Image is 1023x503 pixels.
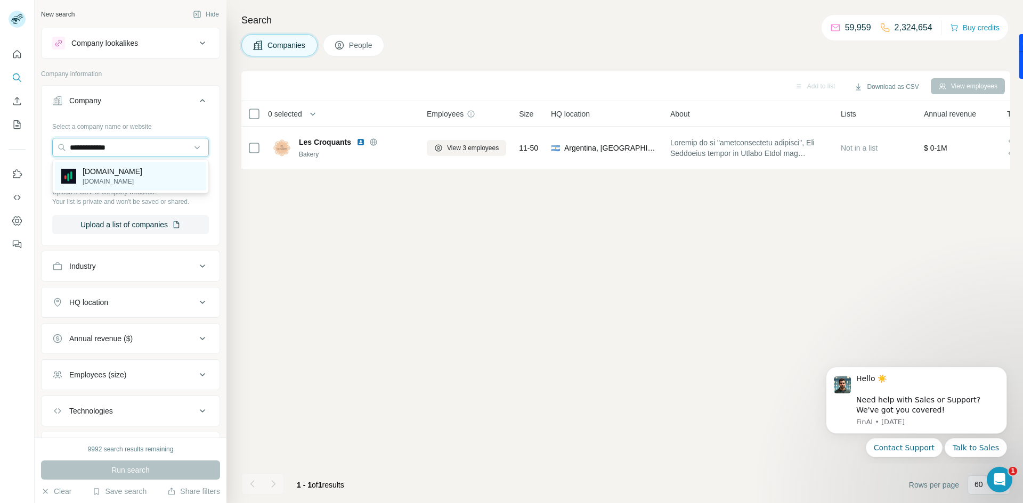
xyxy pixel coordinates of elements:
p: 60 [975,479,983,490]
button: Annual revenue ($) [42,326,220,351]
div: New search [41,10,75,19]
span: Size [519,109,533,119]
button: Company lookalikes [42,30,220,56]
img: Logo of Les Croquants [273,139,290,156]
span: About [670,109,690,119]
button: Dashboard [9,211,26,230]
button: Clear [41,486,71,497]
button: View 3 employees [427,140,506,156]
div: 9992 search results remaining [88,444,174,454]
button: Upload a list of companies [52,215,209,234]
button: Industry [42,253,220,279]
button: Share filters [167,486,220,497]
div: HQ location [69,297,108,308]
button: Search [9,68,26,87]
p: [DOMAIN_NAME] [83,177,142,186]
span: 11-50 [519,143,538,153]
button: Buy credits [950,20,1000,35]
span: Not in a list [841,144,878,152]
button: My lists [9,115,26,134]
span: Les Croquants [299,137,351,147]
div: Company lookalikes [71,38,138,48]
iframe: Intercom notifications message [810,357,1023,464]
button: Hide [185,6,226,22]
button: Use Surfe on LinkedIn [9,164,26,184]
p: 59,959 [845,21,871,34]
div: Select a company name or website [52,118,209,131]
span: Loremip do si "ametconsectetu adipisci"​, Eli Seddoeius tempor in Utlabo Etdol mag aliquaen admi ... [670,137,828,159]
img: LinkedIn logo [356,138,365,146]
div: Industry [69,261,96,271]
span: Companies [267,40,306,51]
p: Your list is private and won't be saved or shared. [52,197,209,207]
h4: Search [241,13,1010,28]
button: Technologies [42,398,220,424]
button: Quick start [9,45,26,64]
span: 🇦🇷 [551,143,560,153]
span: Lists [841,109,856,119]
div: Company [69,95,101,106]
button: Enrich CSV [9,92,26,111]
button: Use Surfe API [9,188,26,207]
span: Annual revenue [924,109,976,119]
span: 1 [1009,467,1017,475]
div: Bakery [299,150,414,159]
button: Employees (size) [42,362,220,387]
div: Technologies [69,406,113,416]
span: People [349,40,374,51]
span: results [297,481,344,489]
span: Argentina, [GEOGRAPHIC_DATA] of [GEOGRAPHIC_DATA] [564,143,657,153]
img: strike.market [61,169,76,184]
div: Employees (size) [69,369,126,380]
div: Annual revenue ($) [69,333,133,344]
p: 2,324,654 [895,21,932,34]
span: Rows per page [909,480,959,490]
button: Keywords [42,434,220,460]
span: 1 - 1 [297,481,312,489]
span: View 3 employees [447,143,499,153]
span: HQ location [551,109,590,119]
button: Feedback [9,235,26,254]
button: Download as CSV [847,79,926,95]
button: Save search [92,486,147,497]
span: 0 selected [268,109,302,119]
span: of [312,481,318,489]
iframe: Intercom live chat [987,467,1012,492]
button: Company [42,88,220,118]
button: HQ location [42,290,220,315]
p: [DOMAIN_NAME] [83,166,142,177]
p: Company information [41,69,220,79]
span: 1 [318,481,322,489]
span: Employees [427,109,464,119]
span: $ 0-1M [924,144,947,152]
